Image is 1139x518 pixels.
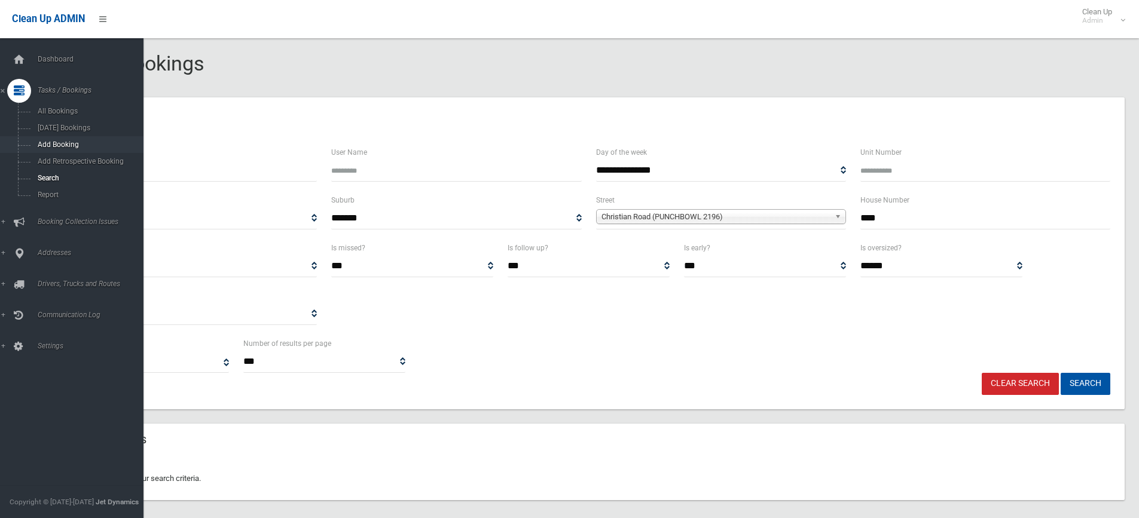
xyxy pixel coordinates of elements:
[243,337,331,350] label: Number of results per page
[860,241,902,255] label: Is oversized?
[10,498,94,506] span: Copyright © [DATE]-[DATE]
[982,373,1059,395] a: Clear Search
[34,217,152,226] span: Booking Collection Issues
[508,241,548,255] label: Is follow up?
[331,194,355,207] label: Suburb
[596,194,615,207] label: Street
[331,241,365,255] label: Is missed?
[53,457,1125,500] div: No bookings match your search criteria.
[96,498,139,506] strong: Jet Dynamics
[331,146,367,159] label: User Name
[34,107,142,115] span: All Bookings
[34,280,152,288] span: Drivers, Trucks and Routes
[34,157,142,165] span: Add Retrospective Booking
[34,342,152,350] span: Settings
[860,194,909,207] label: House Number
[34,174,142,182] span: Search
[34,86,152,94] span: Tasks / Bookings
[601,210,830,224] span: Christian Road (PUNCHBOWL 2196)
[684,241,710,255] label: Is early?
[1061,373,1110,395] button: Search
[34,124,142,132] span: [DATE] Bookings
[34,55,152,63] span: Dashboard
[34,140,142,149] span: Add Booking
[34,311,152,319] span: Communication Log
[12,13,85,24] span: Clean Up ADMIN
[596,146,647,159] label: Day of the week
[860,146,902,159] label: Unit Number
[34,249,152,257] span: Addresses
[1076,7,1124,25] span: Clean Up
[1082,16,1112,25] small: Admin
[34,191,142,199] span: Report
